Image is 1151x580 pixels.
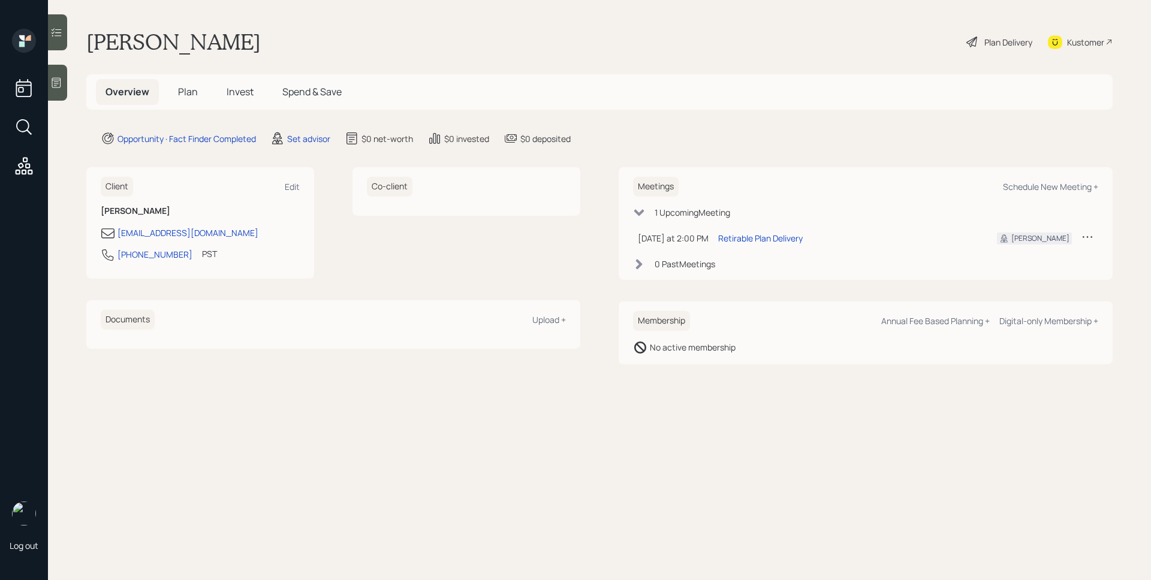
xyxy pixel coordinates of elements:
[101,177,133,197] h6: Client
[984,36,1032,49] div: Plan Delivery
[532,314,566,325] div: Upload +
[633,177,679,197] h6: Meetings
[282,85,342,98] span: Spend & Save
[881,315,990,327] div: Annual Fee Based Planning +
[287,132,330,145] div: Set advisor
[638,232,709,244] div: [DATE] at 2:00 PM
[1067,36,1104,49] div: Kustomer
[1003,181,1098,192] div: Schedule New Meeting +
[106,85,149,98] span: Overview
[999,315,1098,327] div: Digital-only Membership +
[86,29,261,55] h1: [PERSON_NAME]
[202,247,217,260] div: PST
[227,85,254,98] span: Invest
[655,206,730,219] div: 1 Upcoming Meeting
[718,232,803,244] div: Retirable Plan Delivery
[444,132,489,145] div: $0 invested
[1011,233,1069,244] div: [PERSON_NAME]
[101,310,155,330] h6: Documents
[117,248,192,261] div: [PHONE_NUMBER]
[367,177,412,197] h6: Co-client
[12,502,36,525] img: james-distasi-headshot.png
[361,132,413,145] div: $0 net-worth
[117,226,258,239] div: [EMAIL_ADDRESS][DOMAIN_NAME]
[10,540,38,551] div: Log out
[633,311,690,331] h6: Membership
[101,206,300,216] h6: [PERSON_NAME]
[117,132,256,145] div: Opportunity · Fact Finder Completed
[655,258,715,270] div: 0 Past Meeting s
[285,181,300,192] div: Edit
[178,85,198,98] span: Plan
[520,132,571,145] div: $0 deposited
[650,341,736,354] div: No active membership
